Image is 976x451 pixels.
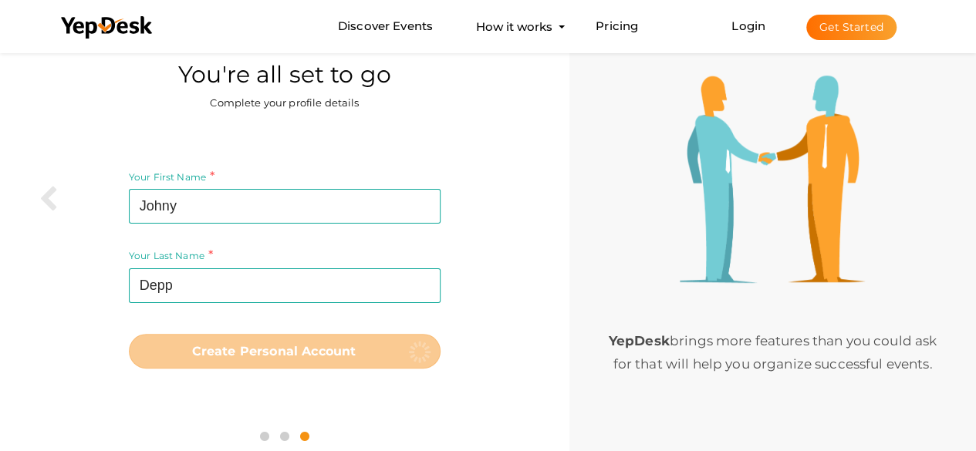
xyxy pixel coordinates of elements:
a: Discover Events [338,12,433,41]
label: Complete your profile details [210,96,359,110]
a: Pricing [596,12,638,41]
img: step3-illustration.png [680,76,865,284]
button: Create Personal Account [129,334,441,369]
button: Get Started [806,15,897,40]
input: Your Last Name [129,268,441,303]
span: brings more features than you could ask for that will help you organize successful events. [609,333,937,372]
button: How it works [471,12,557,41]
a: Login [731,19,765,33]
b: YepDesk [609,333,670,348]
input: Your First Name [129,189,441,224]
b: Create Personal Account [192,344,356,358]
label: You're all set to go [178,59,391,92]
label: Your First Name [129,168,214,186]
label: Your Last Name [129,247,213,264]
